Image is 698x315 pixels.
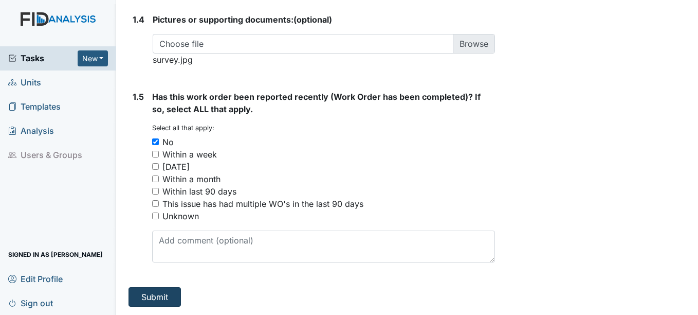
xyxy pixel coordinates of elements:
input: Within a week [152,151,159,157]
a: Tasks [8,52,78,64]
button: New [78,50,108,66]
span: Analysis [8,123,54,139]
span: Has this work order been reported recently (Work Order has been completed)? If so, select ALL tha... [152,92,481,114]
div: Unknown [162,210,199,222]
div: Within last 90 days [162,185,236,198]
button: Submit [128,287,181,307]
input: No [152,138,159,145]
div: No [162,136,174,148]
span: Edit Profile [8,271,63,287]
div: Within a month [162,173,221,185]
input: This issue has had multiple WO's in the last 90 days [152,200,159,207]
span: survey.jpg [153,55,193,65]
input: [DATE] [152,163,159,170]
div: This issue has had multiple WO's in the last 90 days [162,198,363,210]
input: Unknown [152,213,159,219]
span: Units [8,75,41,91]
label: 1.4 [133,13,144,26]
input: Within a month [152,176,159,182]
strong: (optional) [153,13,494,26]
span: Templates [8,99,61,115]
div: Within a week [162,148,217,161]
span: Pictures or supporting documents: [153,14,293,25]
span: Sign out [8,295,53,311]
label: 1.5 [133,91,144,103]
span: Signed in as [PERSON_NAME] [8,247,103,262]
small: Select all that apply: [152,124,214,132]
div: [DATE] [162,161,190,173]
input: Within last 90 days [152,188,159,195]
